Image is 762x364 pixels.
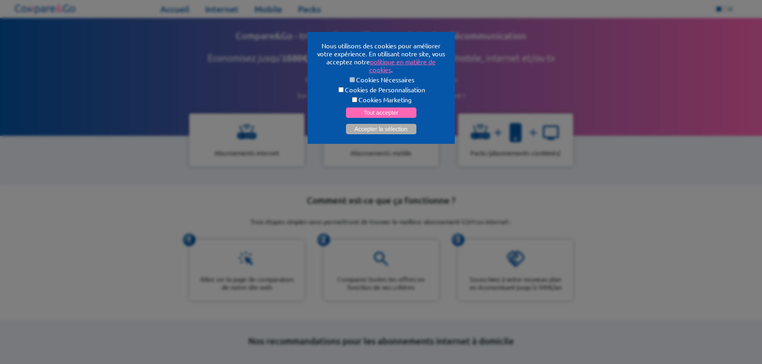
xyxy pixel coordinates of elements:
p: Nous utilisons des cookies pour améliorer votre expérience. En utilisant notre site, vous accepte... [317,42,445,74]
button: Accepter la sélection [346,124,416,134]
label: Cookies Marketing [317,95,445,103]
button: Tout accepter [346,107,416,118]
input: Cookies de Personnalisation [338,87,344,92]
input: Cookies Marketing [352,97,357,102]
input: Cookies Nécessaires [350,77,355,82]
label: Cookies Nécessaires [317,76,445,84]
a: politique en matière de cookies [369,58,436,74]
label: Cookies de Personnalisation [317,86,445,93]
